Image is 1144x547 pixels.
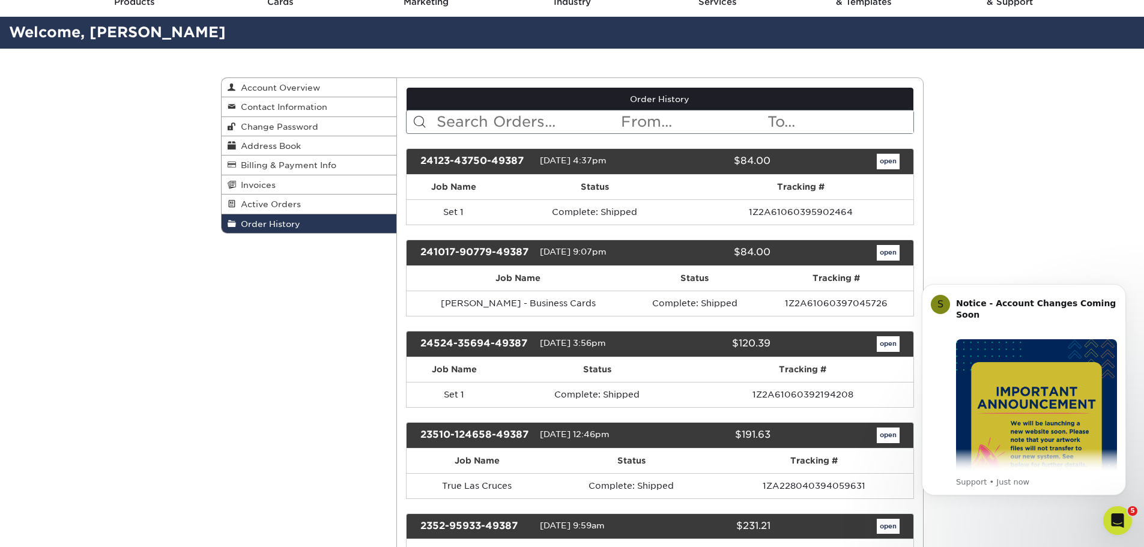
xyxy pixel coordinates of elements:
[651,519,779,534] div: $231.21
[692,357,913,382] th: Tracking #
[540,156,607,165] span: [DATE] 4:37pm
[760,291,913,316] td: 1Z2A61060397045726
[760,266,913,291] th: Tracking #
[411,154,540,169] div: 24123-43750-49387
[222,195,397,214] a: Active Orders
[236,141,301,151] span: Address Book
[502,382,692,407] td: Complete: Shipped
[236,199,301,209] span: Active Orders
[548,473,715,498] td: Complete: Shipped
[407,199,501,225] td: Set 1
[651,245,779,261] div: $84.00
[222,156,397,175] a: Billing & Payment Info
[904,266,1144,515] iframe: Intercom notifications message
[540,247,607,256] span: [DATE] 9:07pm
[715,449,913,473] th: Tracking #
[766,110,913,133] input: To...
[407,449,548,473] th: Job Name
[411,336,540,352] div: 24524-35694-49387
[651,428,779,443] div: $191.63
[407,175,501,199] th: Job Name
[407,382,502,407] td: Set 1
[651,154,779,169] div: $84.00
[540,521,605,530] span: [DATE] 9:59am
[1128,506,1137,516] span: 5
[222,78,397,97] a: Account Overview
[3,510,102,543] iframe: Google Customer Reviews
[540,429,610,439] span: [DATE] 12:46pm
[540,338,606,348] span: [DATE] 3:56pm
[236,83,320,92] span: Account Overview
[502,357,692,382] th: Status
[236,180,276,190] span: Invoices
[222,97,397,116] a: Contact Information
[651,336,779,352] div: $120.39
[411,428,540,443] div: 23510-124658-49387
[689,175,913,199] th: Tracking #
[236,122,318,131] span: Change Password
[1103,506,1132,535] iframe: Intercom live chat
[407,88,913,110] a: Order History
[236,102,327,112] span: Contact Information
[692,382,913,407] td: 1Z2A61060392194208
[715,473,913,498] td: 1ZA228040394059631
[877,336,900,352] a: open
[222,136,397,156] a: Address Book
[407,291,630,316] td: [PERSON_NAME] - Business Cards
[236,219,300,229] span: Order History
[411,245,540,261] div: 241017-90779-49387
[877,519,900,534] a: open
[222,214,397,233] a: Order History
[501,175,689,199] th: Status
[877,245,900,261] a: open
[435,110,620,133] input: Search Orders...
[548,449,715,473] th: Status
[501,199,689,225] td: Complete: Shipped
[407,473,548,498] td: True Las Cruces
[877,154,900,169] a: open
[689,199,913,225] td: 1Z2A61060395902464
[877,428,900,443] a: open
[411,519,540,534] div: 2352-95933-49387
[407,266,630,291] th: Job Name
[630,266,760,291] th: Status
[222,117,397,136] a: Change Password
[630,291,760,316] td: Complete: Shipped
[222,175,397,195] a: Invoices
[620,110,766,133] input: From...
[407,357,502,382] th: Job Name
[236,160,336,170] span: Billing & Payment Info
